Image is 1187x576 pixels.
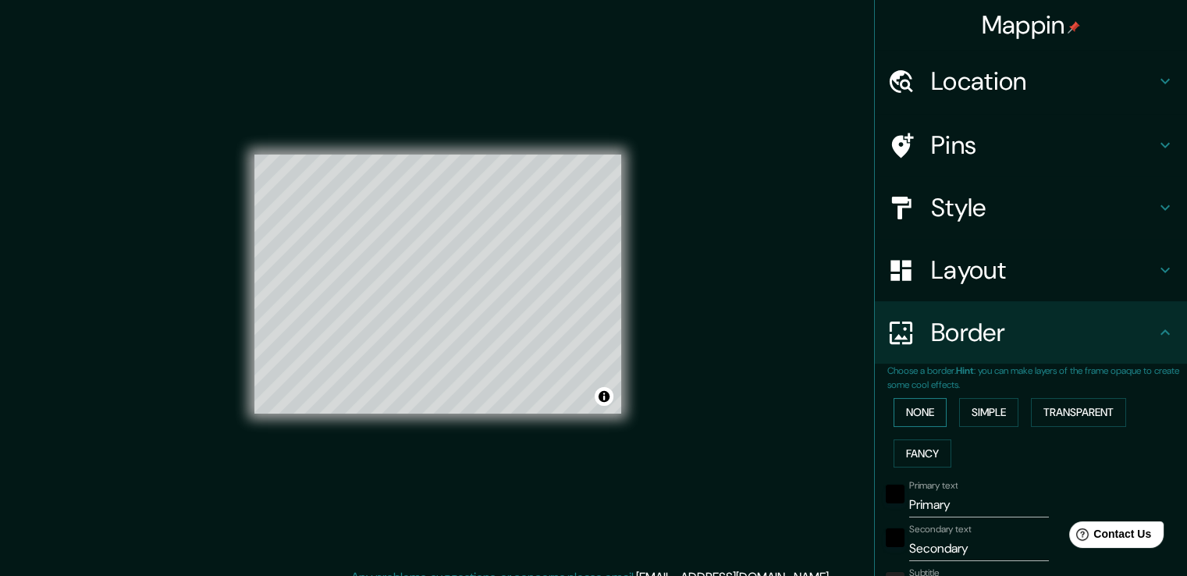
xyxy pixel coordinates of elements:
button: Simple [959,398,1018,427]
button: Transparent [1031,398,1126,427]
div: Location [875,50,1187,112]
h4: Mappin [982,9,1081,41]
div: Pins [875,114,1187,176]
iframe: Help widget launcher [1048,515,1170,559]
div: Style [875,176,1187,239]
h4: Style [931,192,1156,223]
div: Layout [875,239,1187,301]
label: Primary text [909,479,958,492]
button: Fancy [894,439,951,468]
button: black [886,528,904,547]
h4: Layout [931,254,1156,286]
img: pin-icon.png [1068,21,1080,34]
button: None [894,398,947,427]
p: Choose a border. : you can make layers of the frame opaque to create some cool effects. [887,364,1187,392]
label: Secondary text [909,523,972,536]
h4: Location [931,66,1156,97]
button: black [886,485,904,503]
div: Border [875,301,1187,364]
h4: Border [931,317,1156,348]
b: Hint [956,364,974,377]
h4: Pins [931,130,1156,161]
button: Toggle attribution [595,387,613,406]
